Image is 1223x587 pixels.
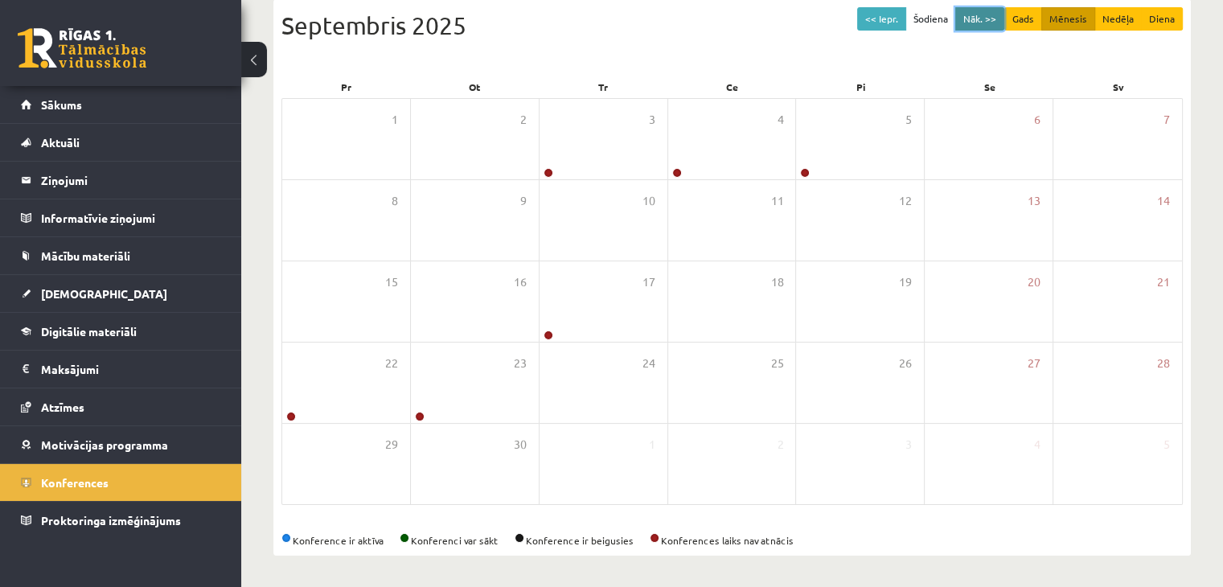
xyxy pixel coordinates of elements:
span: 15 [385,273,398,291]
a: Aktuāli [21,124,221,161]
span: 17 [642,273,655,291]
span: Sākums [41,97,82,112]
a: Proktoringa izmēģinājums [21,502,221,539]
div: Pr [281,76,410,98]
button: Gads [1004,7,1042,31]
span: 12 [899,192,912,210]
span: 5 [905,111,912,129]
span: 4 [1034,436,1040,454]
a: Atzīmes [21,388,221,425]
span: Mācību materiāli [41,248,130,263]
span: 3 [905,436,912,454]
button: Diena [1141,7,1183,31]
a: Konferences [21,464,221,501]
span: Motivācijas programma [41,437,168,452]
span: 9 [520,192,527,210]
span: 5 [1163,436,1170,454]
span: 24 [642,355,655,372]
legend: Maksājumi [41,351,221,388]
div: Septembris 2025 [281,7,1183,43]
div: Konference ir aktīva Konferenci var sākt Konference ir beigusies Konferences laiks nav atnācis [281,533,1183,548]
div: Se [925,76,1054,98]
legend: Ziņojumi [41,162,221,199]
div: Ce [667,76,796,98]
span: 30 [514,436,527,454]
div: Ot [410,76,539,98]
span: 20 [1028,273,1040,291]
a: Rīgas 1. Tālmācības vidusskola [18,28,146,68]
div: Tr [539,76,667,98]
a: Maksājumi [21,351,221,388]
div: Sv [1054,76,1183,98]
a: Informatīvie ziņojumi [21,199,221,236]
span: 29 [385,436,398,454]
span: 10 [642,192,655,210]
span: 21 [1157,273,1170,291]
span: 2 [777,436,783,454]
span: 1 [392,111,398,129]
span: Aktuāli [41,135,80,150]
span: 2 [520,111,527,129]
span: 4 [777,111,783,129]
span: 8 [392,192,398,210]
span: 16 [514,273,527,291]
a: Sākums [21,86,221,123]
span: 3 [649,111,655,129]
legend: Informatīvie ziņojumi [41,199,221,236]
span: 13 [1028,192,1040,210]
span: 28 [1157,355,1170,372]
span: Atzīmes [41,400,84,414]
span: 7 [1163,111,1170,129]
span: 6 [1034,111,1040,129]
a: Ziņojumi [21,162,221,199]
span: 14 [1157,192,1170,210]
button: Mēnesis [1041,7,1095,31]
span: Proktoringa izmēģinājums [41,513,181,527]
span: 11 [770,192,783,210]
button: Nāk. >> [955,7,1004,31]
span: 19 [899,273,912,291]
a: Digitālie materiāli [21,313,221,350]
span: Digitālie materiāli [41,324,137,339]
div: Pi [797,76,925,98]
span: 23 [514,355,527,372]
span: 27 [1028,355,1040,372]
button: Šodiena [905,7,956,31]
span: [DEMOGRAPHIC_DATA] [41,286,167,301]
span: 25 [770,355,783,372]
a: [DEMOGRAPHIC_DATA] [21,275,221,312]
a: Mācību materiāli [21,237,221,274]
span: Konferences [41,475,109,490]
span: 1 [649,436,655,454]
a: Motivācijas programma [21,426,221,463]
span: 18 [770,273,783,291]
button: Nedēļa [1094,7,1142,31]
span: 26 [899,355,912,372]
span: 22 [385,355,398,372]
button: << Iepr. [857,7,906,31]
